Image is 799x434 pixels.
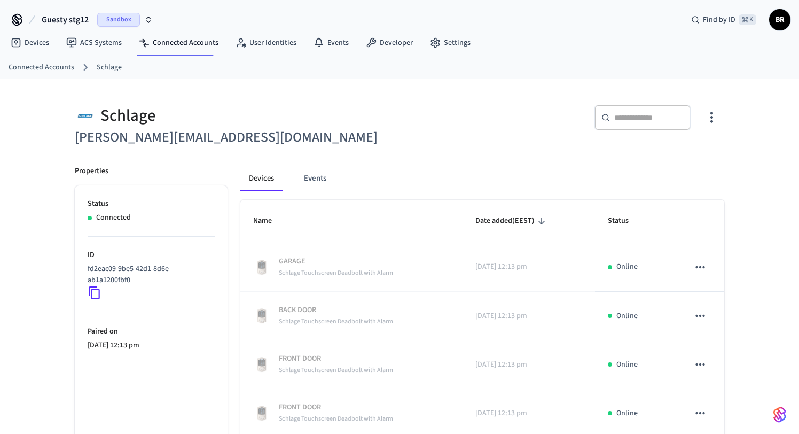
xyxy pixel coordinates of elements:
[97,62,122,73] a: Schlage
[769,9,790,30] button: BR
[279,256,393,267] p: GARAGE
[253,213,286,229] span: Name
[88,340,215,351] p: [DATE] 12:13 pm
[88,250,215,261] p: ID
[608,213,643,229] span: Status
[770,10,789,29] span: BR
[279,414,393,423] span: Schlage Touchscreen Deadbolt with Alarm
[75,127,393,149] h6: [PERSON_NAME][EMAIL_ADDRESS][DOMAIN_NAME]
[9,62,74,73] a: Connected Accounts
[475,311,582,322] p: [DATE] 12:13 pm
[2,33,58,52] a: Devices
[240,166,724,191] div: connected account tabs
[42,13,89,26] span: Guesty stg12
[475,359,582,370] p: [DATE] 12:13 pm
[130,33,227,52] a: Connected Accounts
[475,213,549,229] span: Date added(EEST)
[683,10,765,29] div: Find by ID⌘ K
[703,14,735,25] span: Find by ID
[253,356,270,373] img: Schlage Sense Smart Deadbolt with Camelot Trim, Front
[88,198,215,210] p: Status
[421,33,479,52] a: Settings
[475,261,582,273] p: [DATE] 12:13 pm
[75,105,96,127] img: Schlage Logo, Square
[240,166,283,191] button: Devices
[88,326,215,337] p: Paired on
[279,305,393,316] p: BACK DOOR
[253,307,270,324] img: Schlage Sense Smart Deadbolt with Camelot Trim, Front
[616,359,638,370] p: Online
[253,405,270,422] img: Schlage Sense Smart Deadbolt with Camelot Trim, Front
[279,268,393,277] span: Schlage Touchscreen Deadbolt with Alarm
[279,402,393,413] p: FRONT DOOR
[773,406,786,423] img: SeamLogoGradient.69752ec5.svg
[88,263,210,286] p: fd2eac09-9be5-42d1-8d6e-ab1a1200fbf0
[279,353,393,365] p: FRONT DOOR
[75,166,108,177] p: Properties
[75,105,393,127] div: Schlage
[295,166,335,191] button: Events
[253,259,270,276] img: Schlage Sense Smart Deadbolt with Camelot Trim, Front
[305,33,357,52] a: Events
[97,13,140,27] span: Sandbox
[616,408,638,419] p: Online
[279,366,393,375] span: Schlage Touchscreen Deadbolt with Alarm
[616,261,638,273] p: Online
[227,33,305,52] a: User Identities
[279,317,393,326] span: Schlage Touchscreen Deadbolt with Alarm
[357,33,421,52] a: Developer
[616,311,638,322] p: Online
[58,33,130,52] a: ACS Systems
[475,408,582,419] p: [DATE] 12:13 pm
[96,212,131,223] p: Connected
[739,14,756,25] span: ⌘ K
